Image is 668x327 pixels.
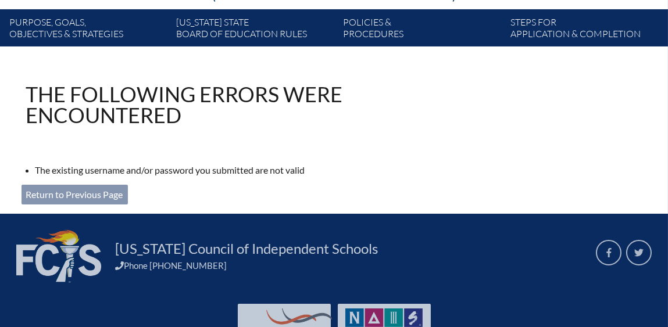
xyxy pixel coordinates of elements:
[339,14,506,46] a: Policies &Procedures
[16,230,101,282] img: FCIS_logo_white
[172,14,338,46] a: [US_STATE] StateBoard of Education rules
[115,260,582,271] div: Phone [PHONE_NUMBER]
[5,14,172,46] a: Purpose, goals,objectives & strategies
[26,84,435,125] h1: The following errors were encountered
[110,239,383,258] a: [US_STATE] Council of Independent Schools
[35,163,445,178] li: The existing username and/or password you submitted are not valid
[22,185,128,204] a: Return to Previous Page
